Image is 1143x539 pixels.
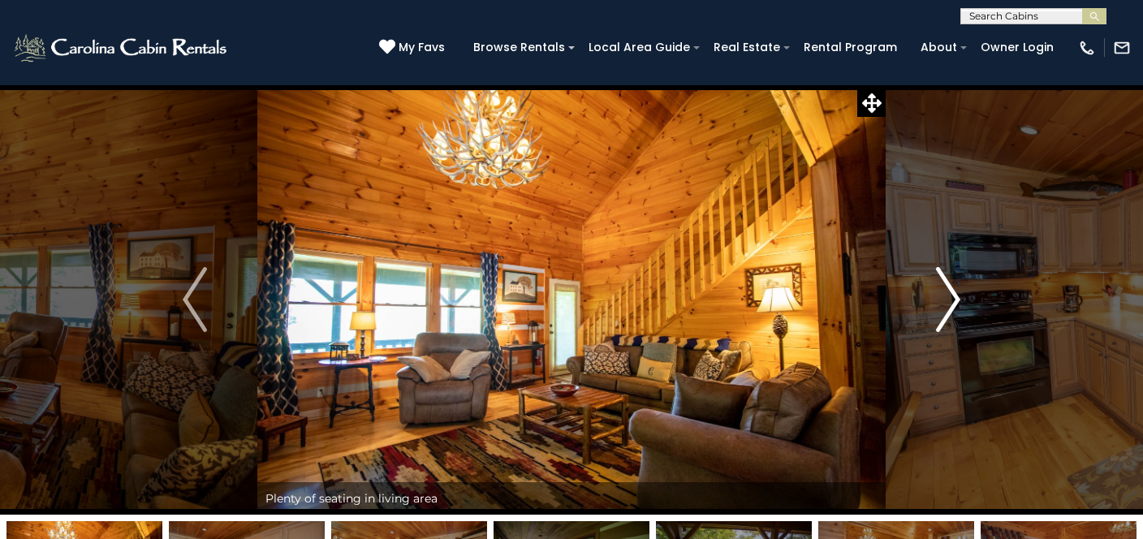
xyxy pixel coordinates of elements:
a: My Favs [379,39,449,57]
button: Next [886,84,1011,515]
div: Plenty of seating in living area [257,482,886,515]
a: Local Area Guide [580,35,698,60]
img: phone-regular-white.png [1078,39,1096,57]
span: My Favs [399,39,445,56]
a: Rental Program [796,35,905,60]
img: White-1-2.png [12,32,231,64]
button: Previous [132,84,257,515]
a: Real Estate [705,35,788,60]
a: Browse Rentals [465,35,573,60]
a: Owner Login [973,35,1062,60]
img: arrow [183,267,207,332]
a: About [912,35,965,60]
img: mail-regular-white.png [1113,39,1131,57]
img: arrow [936,267,960,332]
